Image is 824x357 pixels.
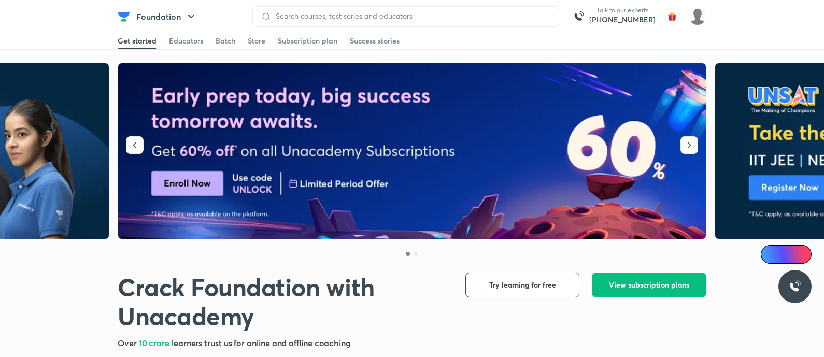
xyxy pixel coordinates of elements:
[216,36,235,46] div: Batch
[350,36,400,46] div: Success stories
[272,12,551,20] input: Search courses, test series and educators
[767,250,775,259] img: Icon
[118,10,130,23] img: Company Logo
[569,6,589,27] img: call-us
[169,36,203,46] div: Educators
[689,8,706,25] img: Pankaj Saproo
[789,280,801,293] img: ttu
[169,33,203,49] a: Educators
[118,273,449,331] h1: Crack Foundation with Unacademy
[139,337,172,348] span: 10 crore
[216,33,235,49] a: Batch
[592,273,706,297] button: View subscription plans
[609,280,689,290] span: View subscription plans
[489,280,556,290] span: Try learning for free
[248,33,265,49] a: Store
[350,33,400,49] a: Success stories
[465,273,579,297] button: Try learning for free
[589,6,656,15] p: Talk to our experts
[664,8,680,25] img: avatar
[278,33,337,49] a: Subscription plan
[589,15,656,25] a: [PHONE_NUMBER]
[118,36,157,46] div: Get started
[118,33,157,49] a: Get started
[130,6,204,27] button: Foundation
[248,36,265,46] div: Store
[172,337,351,348] span: learners trust us for online and offline coaching
[278,36,337,46] div: Subscription plan
[118,337,139,348] span: Over
[778,250,805,259] span: Ai Doubts
[761,245,812,264] a: Ai Doubts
